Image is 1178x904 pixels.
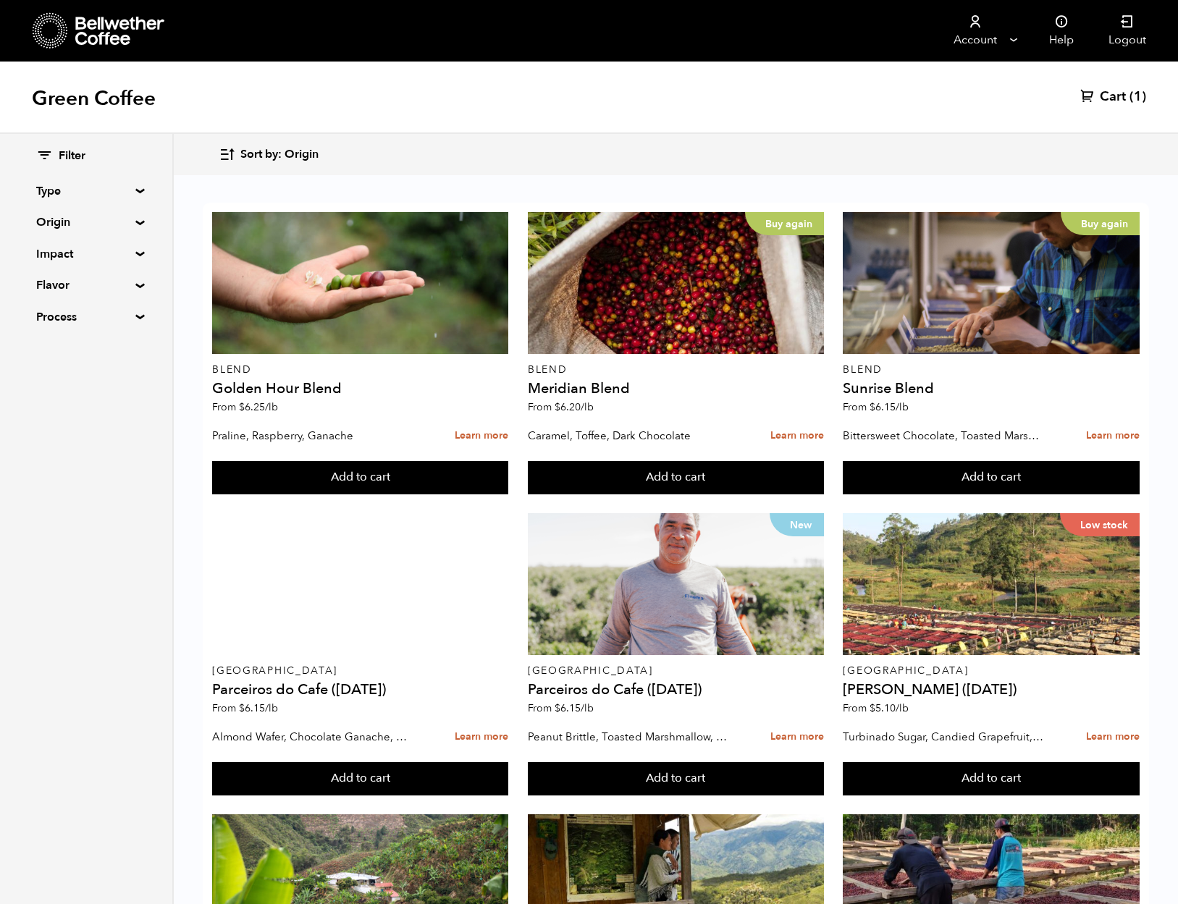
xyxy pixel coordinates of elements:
[239,400,245,414] span: $
[745,212,824,235] p: Buy again
[1086,421,1140,452] a: Learn more
[1100,88,1126,106] span: Cart
[36,245,136,263] summary: Impact
[528,381,824,396] h4: Meridian Blend
[240,147,319,163] span: Sort by: Origin
[581,400,594,414] span: /lb
[843,726,1044,748] p: Turbinado Sugar, Candied Grapefruit, Spiced Plum
[555,400,560,414] span: $
[896,400,909,414] span: /lb
[36,214,136,231] summary: Origin
[212,762,508,795] button: Add to cart
[770,722,824,753] a: Learn more
[870,400,875,414] span: $
[528,425,729,447] p: Caramel, Toffee, Dark Chocolate
[212,726,413,748] p: Almond Wafer, Chocolate Ganache, Bing Cherry
[212,381,508,396] h4: Golden Hour Blend
[455,421,508,452] a: Learn more
[239,701,245,715] span: $
[455,722,508,753] a: Learn more
[843,683,1139,697] h4: [PERSON_NAME] ([DATE])
[528,212,824,354] a: Buy again
[59,148,85,164] span: Filter
[212,365,508,375] p: Blend
[870,701,909,715] bdi: 5.10
[843,381,1139,396] h4: Sunrise Blend
[212,425,413,447] p: Praline, Raspberry, Ganache
[265,400,278,414] span: /lb
[843,365,1139,375] p: Blend
[212,400,278,414] span: From
[843,461,1139,494] button: Add to cart
[770,421,824,452] a: Learn more
[528,762,824,795] button: Add to cart
[843,212,1139,354] a: Buy again
[555,400,594,414] bdi: 6.20
[528,666,824,676] p: [GEOGRAPHIC_DATA]
[528,461,824,494] button: Add to cart
[212,683,508,697] h4: Parceiros do Cafe ([DATE])
[528,683,824,697] h4: Parceiros do Cafe ([DATE])
[581,701,594,715] span: /lb
[212,461,508,494] button: Add to cart
[36,308,136,326] summary: Process
[843,513,1139,655] a: Low stock
[843,400,909,414] span: From
[1060,513,1140,536] p: Low stock
[896,701,909,715] span: /lb
[212,701,278,715] span: From
[528,726,729,748] p: Peanut Brittle, Toasted Marshmallow, Bittersweet Chocolate
[1080,88,1146,106] a: Cart (1)
[36,276,136,294] summary: Flavor
[1129,88,1146,106] span: (1)
[843,762,1139,795] button: Add to cart
[555,701,560,715] span: $
[843,701,909,715] span: From
[555,701,594,715] bdi: 6.15
[212,666,508,676] p: [GEOGRAPHIC_DATA]
[239,701,278,715] bdi: 6.15
[528,400,594,414] span: From
[265,701,278,715] span: /lb
[36,182,136,200] summary: Type
[219,138,319,172] button: Sort by: Origin
[32,85,156,111] h1: Green Coffee
[528,365,824,375] p: Blend
[1086,722,1140,753] a: Learn more
[843,425,1044,447] p: Bittersweet Chocolate, Toasted Marshmallow, Candied Orange, Praline
[528,701,594,715] span: From
[528,513,824,655] a: New
[870,701,875,715] span: $
[239,400,278,414] bdi: 6.25
[843,666,1139,676] p: [GEOGRAPHIC_DATA]
[770,513,824,536] p: New
[870,400,909,414] bdi: 6.15
[1061,212,1140,235] p: Buy again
